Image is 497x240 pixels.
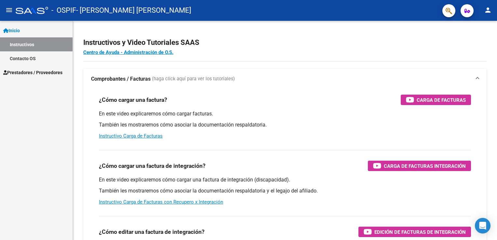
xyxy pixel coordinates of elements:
[51,3,76,18] span: - OSPIF
[99,227,205,236] h3: ¿Cómo editar una factura de integración?
[5,6,13,14] mat-icon: menu
[99,176,471,183] p: En este video explicaremos cómo cargar una factura de integración (discapacidad).
[99,199,223,205] a: Instructivo Carga de Facturas con Recupero x Integración
[3,27,20,34] span: Inicio
[475,218,490,233] div: Open Intercom Messenger
[99,95,167,104] h3: ¿Cómo cargar una factura?
[368,161,471,171] button: Carga de Facturas Integración
[91,75,151,83] strong: Comprobantes / Facturas
[83,36,487,49] h2: Instructivos y Video Tutoriales SAAS
[484,6,492,14] mat-icon: person
[358,227,471,237] button: Edición de Facturas de integración
[76,3,191,18] span: - [PERSON_NAME] [PERSON_NAME]
[99,133,163,139] a: Instructivo Carga de Facturas
[401,95,471,105] button: Carga de Facturas
[3,69,62,76] span: Prestadores / Proveedores
[99,187,471,194] p: También les mostraremos cómo asociar la documentación respaldatoria y el legajo del afiliado.
[152,75,235,83] span: (haga click aquí para ver los tutoriales)
[417,96,466,104] span: Carga de Facturas
[99,161,206,170] h3: ¿Cómo cargar una factura de integración?
[384,162,466,170] span: Carga de Facturas Integración
[374,228,466,236] span: Edición de Facturas de integración
[99,110,471,117] p: En este video explicaremos cómo cargar facturas.
[99,121,471,128] p: También les mostraremos cómo asociar la documentación respaldatoria.
[83,69,487,89] mat-expansion-panel-header: Comprobantes / Facturas (haga click aquí para ver los tutoriales)
[83,49,173,55] a: Centro de Ayuda - Administración de O.S.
